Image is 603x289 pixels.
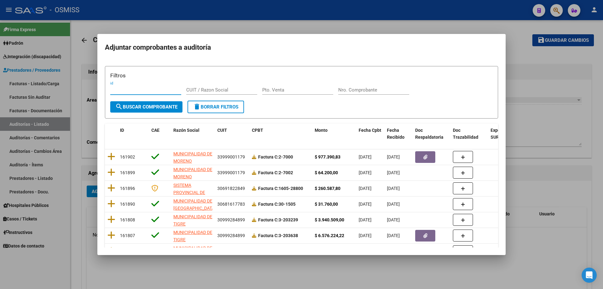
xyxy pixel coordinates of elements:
[120,202,135,207] span: 161890
[258,202,296,207] strong: 30-1505
[488,124,523,144] datatable-header-cell: Expediente SUR Asociado
[413,124,450,144] datatable-header-cell: Doc Respaldatoria
[315,233,344,238] strong: $ 6.576.224,22
[217,128,227,133] span: CUIT
[120,233,135,238] span: 161807
[173,214,212,226] span: MUNICIPALIDAD DE TIGRE
[315,170,338,175] strong: $ 64.200,00
[120,128,124,133] span: ID
[258,186,303,191] strong: 1605-28800
[193,104,238,110] span: Borrar Filtros
[217,202,245,207] span: 30681617783
[110,101,182,113] button: Buscar Comprobante
[117,124,149,144] datatable-header-cell: ID
[173,167,212,179] span: MUNICIPALIDAD DE MORENO
[120,170,135,175] span: 161899
[387,217,400,222] span: [DATE]
[173,198,216,218] span: MUNICIPALIDAD DE [GEOGRAPHIC_DATA][PERSON_NAME]
[258,154,279,159] span: Factura C:
[217,154,245,159] span: 33999001179
[120,217,135,222] span: 161808
[258,202,279,207] span: Factura C:
[217,217,245,222] span: 30999284899
[315,217,344,222] strong: $ 3.940.509,00
[384,124,413,144] datatable-header-cell: Fecha Recibido
[258,233,298,238] strong: 3-203638
[312,124,356,144] datatable-header-cell: Monto
[151,128,160,133] span: CAE
[258,154,293,159] strong: 2-7000
[249,124,312,144] datatable-header-cell: CPBT
[217,170,245,175] span: 33999001179
[171,124,215,144] datatable-header-cell: Razón Social
[217,233,245,238] span: 30999284899
[258,186,279,191] span: Factura C:
[149,124,171,144] datatable-header-cell: CAE
[258,170,279,175] span: Factura C:
[387,202,400,207] span: [DATE]
[356,124,384,144] datatable-header-cell: Fecha Cpbt
[387,128,405,140] span: Fecha Recibido
[450,124,488,144] datatable-header-cell: Doc Trazabilidad
[173,151,212,164] span: MUNICIPALIDAD DE MORENO
[105,42,498,53] h2: Adjuntar comprobantes a auditoría
[115,104,177,110] span: Buscar Comprobante
[359,217,372,222] span: [DATE]
[110,71,493,80] h3: Filtros
[415,128,443,140] span: Doc Respaldatoria
[315,202,338,207] strong: $ 31.760,00
[387,186,400,191] span: [DATE]
[359,233,372,238] span: [DATE]
[387,233,400,238] span: [DATE]
[315,154,340,159] strong: $ 977.390,83
[258,217,298,222] strong: 3-203239
[215,124,249,144] datatable-header-cell: CUIT
[217,186,245,191] span: 30691822849
[120,154,135,159] span: 161902
[359,128,381,133] span: Fecha Cpbt
[193,103,201,110] mat-icon: delete
[187,101,244,113] button: Borrar Filtros
[258,233,279,238] span: Factura C:
[491,128,519,140] span: Expediente SUR Asociado
[173,183,205,202] span: SISTEMA PROVINCIAL DE SALUD
[387,154,400,159] span: [DATE]
[120,186,135,191] span: 161896
[359,202,372,207] span: [DATE]
[115,103,123,110] mat-icon: search
[359,154,372,159] span: [DATE]
[315,128,328,133] span: Monto
[359,170,372,175] span: [DATE]
[258,170,293,175] strong: 2-7002
[173,230,212,242] span: MUNICIPALIDAD DE TIGRE
[315,186,340,191] strong: $ 260.587,80
[173,128,199,133] span: Razón Social
[453,128,478,140] span: Doc Trazabilidad
[252,128,263,133] span: CPBT
[387,170,400,175] span: [DATE]
[173,246,212,258] span: MUNICIPALIDAD DE TIGRE
[258,217,279,222] span: Factura C:
[359,186,372,191] span: [DATE]
[582,268,597,283] div: Open Intercom Messenger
